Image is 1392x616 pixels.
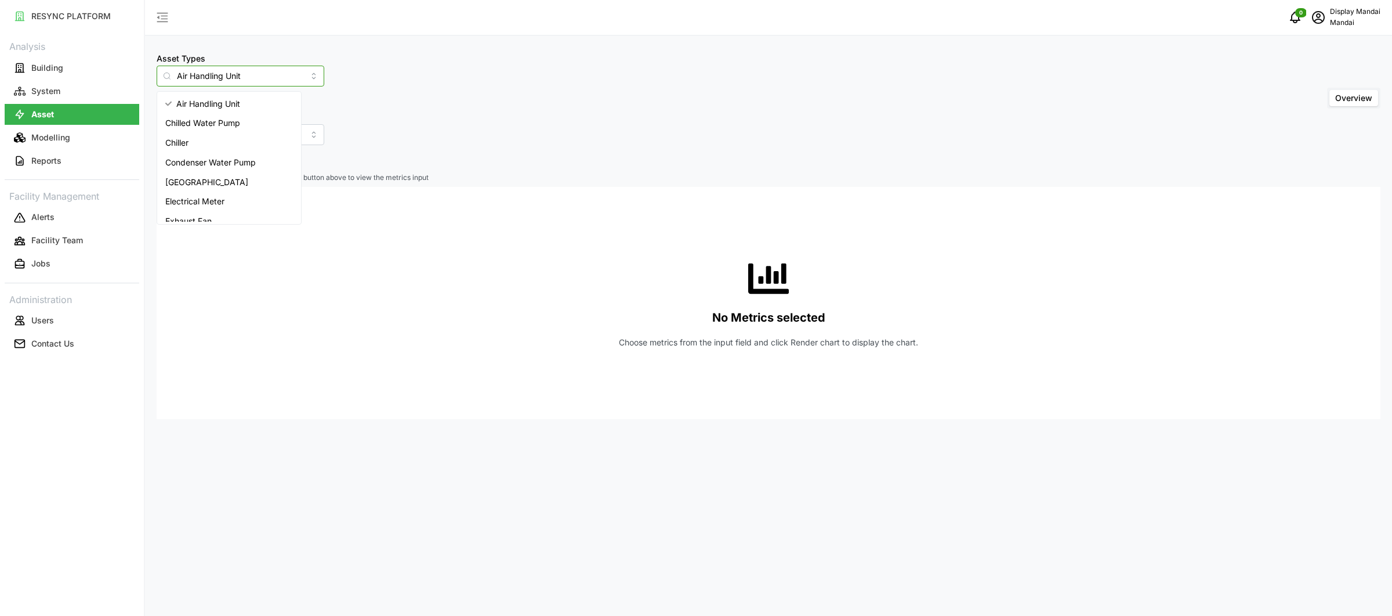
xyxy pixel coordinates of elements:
p: Facility Team [31,235,83,246]
p: Alerts [31,211,55,223]
p: Choose metrics from the input field and click Render chart to display the chart. [619,337,918,348]
p: Asset [31,109,54,120]
a: Modelling [5,126,139,149]
button: Reports [5,150,139,171]
p: No Metrics selected [712,308,825,327]
a: System [5,80,139,103]
button: Jobs [5,254,139,275]
p: Analysis [5,37,139,54]
a: Contact Us [5,332,139,355]
span: [GEOGRAPHIC_DATA] [165,176,248,189]
p: Select items in the 'Select Locations/Assets' button above to view the metrics input [157,173,1380,183]
p: Reports [31,155,61,167]
span: Exhaust Fan [165,215,212,228]
a: Users [5,309,139,332]
button: schedule [1307,6,1330,29]
button: notifications [1284,6,1307,29]
span: Chiller [165,136,188,149]
button: Modelling [5,127,139,148]
p: Display Mandai [1330,6,1380,17]
span: Air Handling Unit [176,98,240,110]
a: RESYNC PLATFORM [5,5,139,28]
span: 0 [1299,9,1303,17]
p: Mandai [1330,17,1380,28]
span: Electrical Meter [165,195,224,208]
a: Alerts [5,206,139,229]
a: Building [5,56,139,80]
button: RESYNC PLATFORM [5,6,139,27]
button: System [5,81,139,102]
span: Condenser Water Pump [165,156,256,169]
label: Asset Types [157,52,205,65]
button: Asset [5,104,139,125]
button: Facility Team [5,230,139,251]
button: Contact Us [5,333,139,354]
p: System [31,85,60,97]
span: Chilled Water Pump [165,117,240,129]
p: Modelling [31,132,70,143]
p: Jobs [31,258,50,269]
span: Overview [1335,93,1372,103]
p: Building [31,62,63,74]
button: Alerts [5,207,139,228]
a: Reports [5,149,139,172]
button: Users [5,310,139,331]
p: Facility Management [5,187,139,204]
a: Facility Team [5,229,139,253]
button: Building [5,57,139,78]
p: Contact Us [31,338,74,350]
p: Administration [5,290,139,307]
p: RESYNC PLATFORM [31,10,111,22]
a: Asset [5,103,139,126]
a: Jobs [5,253,139,276]
p: Users [31,315,54,326]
